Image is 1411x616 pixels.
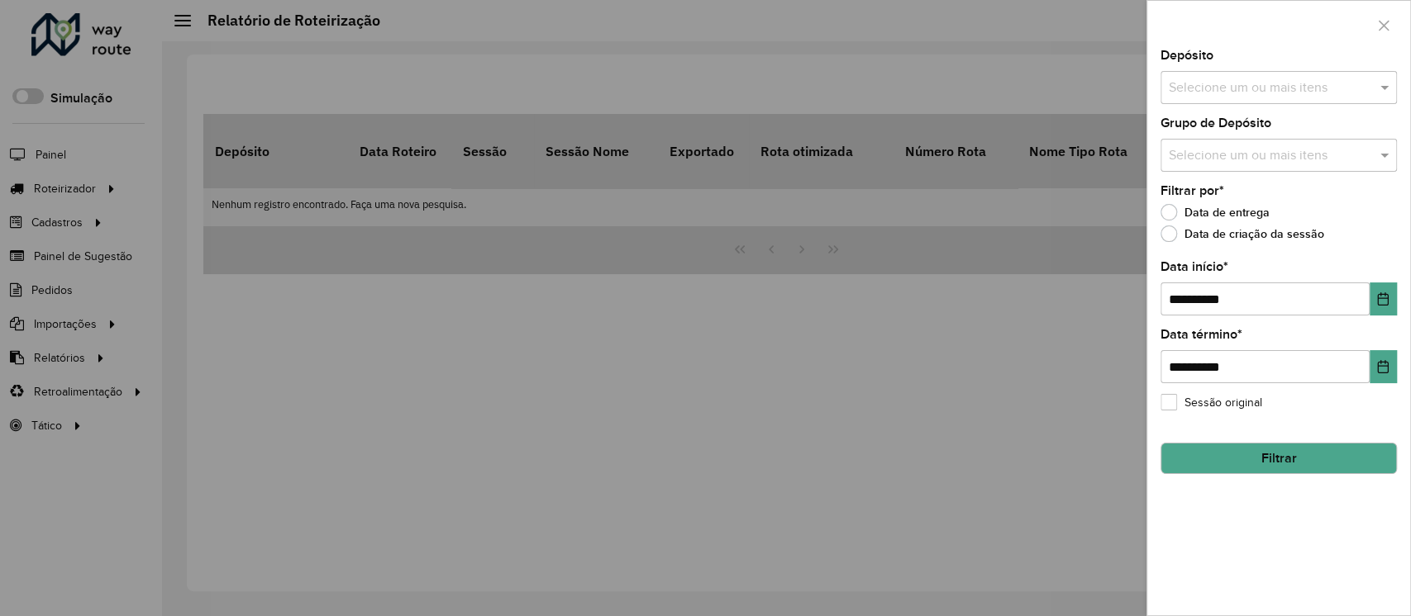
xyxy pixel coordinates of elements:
[1161,113,1271,133] label: Grupo de Depósito
[1370,350,1397,383] button: Choose Date
[1161,394,1262,411] label: Sessão original
[1161,45,1213,65] label: Depósito
[1370,282,1397,315] button: Choose Date
[1161,325,1242,344] label: Data término
[1161,225,1324,242] label: Data de criação da sessão
[1161,443,1397,474] button: Filtrar
[1161,257,1228,277] label: Data início
[1161,204,1270,220] label: Data de entrega
[1161,181,1224,201] label: Filtrar por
